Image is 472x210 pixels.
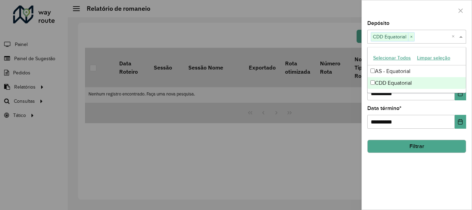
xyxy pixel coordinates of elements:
label: Depósito [367,19,389,27]
button: Selecionar Todos [370,53,414,63]
button: Choose Date [455,86,466,100]
div: CDD Equatorial [368,77,466,89]
button: Filtrar [367,140,466,153]
ng-dropdown-panel: Options list [367,47,466,93]
button: Choose Date [455,115,466,129]
button: Limpar seleção [414,53,453,63]
label: Data término [367,104,402,112]
span: Clear all [452,33,457,41]
span: CDD Equatorial [371,33,408,41]
span: × [408,33,414,41]
div: AS - Equatorial [368,65,466,77]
